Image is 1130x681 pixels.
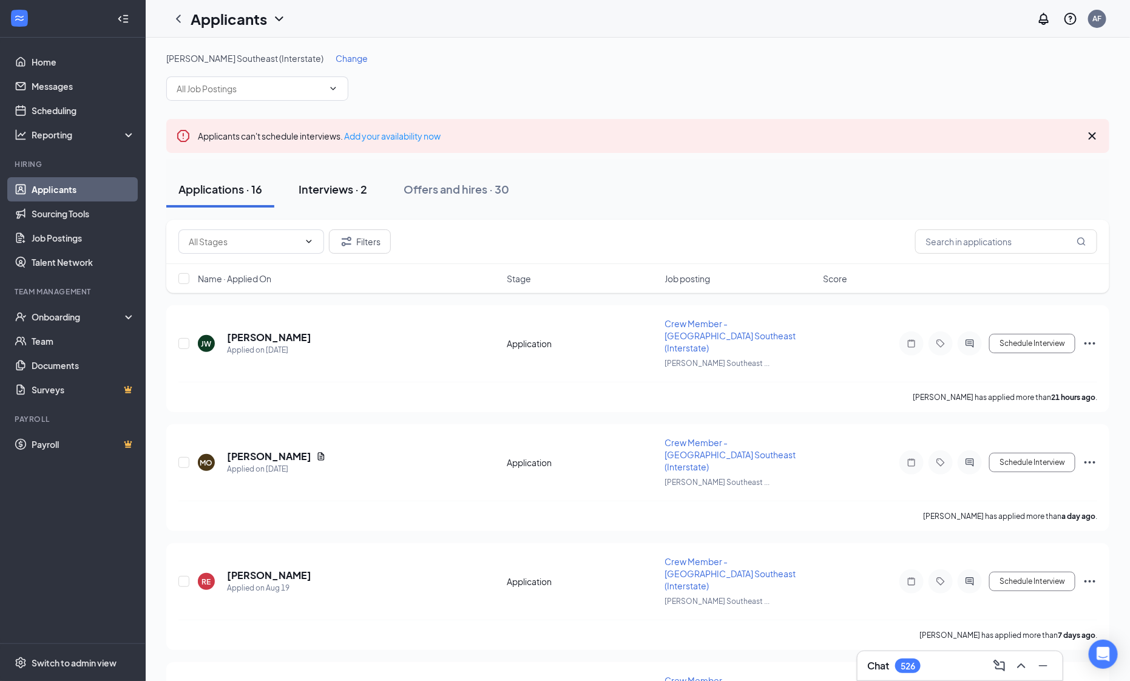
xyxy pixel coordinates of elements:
svg: Error [176,129,191,143]
span: Applicants can't schedule interviews. [198,130,441,141]
svg: ChevronUp [1014,659,1029,673]
span: Crew Member - [GEOGRAPHIC_DATA] Southeast (Interstate) [665,556,796,591]
div: MO [200,458,213,468]
span: Job posting [665,273,711,285]
a: PayrollCrown [32,432,135,456]
svg: ActiveChat [963,339,977,348]
a: Home [32,50,135,74]
svg: Tag [933,458,948,467]
svg: Document [316,452,326,461]
svg: Cross [1085,129,1100,143]
a: Job Postings [32,226,135,250]
div: Application [507,575,658,588]
button: Filter Filters [329,229,391,254]
span: Crew Member - [GEOGRAPHIC_DATA] Southeast (Interstate) [665,437,796,472]
svg: ComposeMessage [992,659,1007,673]
svg: Minimize [1036,659,1050,673]
button: Schedule Interview [989,572,1075,591]
div: Team Management [15,286,133,297]
a: Sourcing Tools [32,202,135,226]
div: Onboarding [32,311,125,323]
button: Schedule Interview [989,334,1075,353]
button: Minimize [1034,656,1053,676]
div: Applied on [DATE] [227,463,326,475]
div: Applied on Aug 19 [227,582,311,594]
div: Open Intercom Messenger [1089,640,1118,669]
input: All Stages [189,235,299,248]
svg: Tag [933,339,948,348]
span: Stage [507,273,531,285]
span: Name · Applied On [198,273,271,285]
p: [PERSON_NAME] has applied more than . [923,511,1097,521]
a: Documents [32,353,135,378]
h5: [PERSON_NAME] [227,450,311,463]
div: Applied on [DATE] [227,344,311,356]
a: Messages [32,74,135,98]
svg: Notifications [1037,12,1051,26]
span: [PERSON_NAME] Southeast ... [665,359,770,368]
div: Interviews · 2 [299,181,367,197]
svg: Ellipses [1083,574,1097,589]
b: 7 days ago [1058,631,1095,640]
svg: ChevronLeft [171,12,186,26]
a: Scheduling [32,98,135,123]
svg: Tag [933,577,948,586]
svg: UserCheck [15,311,27,323]
input: All Job Postings [177,82,323,95]
div: 526 [901,661,915,671]
a: Team [32,329,135,353]
b: 21 hours ago [1051,393,1095,402]
div: Application [507,456,658,469]
button: ChevronUp [1012,656,1031,676]
span: [PERSON_NAME] Southeast (Interstate) [166,53,323,64]
span: [PERSON_NAME] Southeast ... [665,597,770,606]
div: JW [201,339,212,349]
span: Change [336,53,368,64]
svg: ChevronDown [328,84,338,93]
h5: [PERSON_NAME] [227,569,311,582]
div: Hiring [15,159,133,169]
svg: Filter [339,234,354,249]
h5: [PERSON_NAME] [227,331,311,344]
svg: ActiveChat [963,577,977,586]
div: Application [507,337,658,350]
svg: Analysis [15,129,27,141]
button: Schedule Interview [989,453,1075,472]
b: a day ago [1061,512,1095,521]
input: Search in applications [915,229,1097,254]
svg: Settings [15,657,27,669]
svg: Note [904,458,919,467]
button: ComposeMessage [990,656,1009,676]
h3: Chat [867,659,889,673]
svg: MagnifyingGlass [1077,237,1086,246]
svg: ActiveChat [963,458,977,467]
span: Crew Member - [GEOGRAPHIC_DATA] Southeast (Interstate) [665,318,796,353]
p: [PERSON_NAME] has applied more than . [913,392,1097,402]
svg: Ellipses [1083,455,1097,470]
svg: Note [904,577,919,586]
div: Reporting [32,129,136,141]
div: Payroll [15,414,133,424]
svg: Note [904,339,919,348]
div: Switch to admin view [32,657,117,669]
div: Applications · 16 [178,181,262,197]
svg: QuestionInfo [1063,12,1078,26]
p: [PERSON_NAME] has applied more than . [919,630,1097,640]
svg: Collapse [117,13,129,25]
svg: ChevronDown [272,12,286,26]
h1: Applicants [191,8,267,29]
a: Talent Network [32,250,135,274]
div: Offers and hires · 30 [404,181,509,197]
svg: Ellipses [1083,336,1097,351]
span: Score [823,273,847,285]
svg: WorkstreamLogo [13,12,25,24]
a: Applicants [32,177,135,202]
a: Add your availability now [344,130,441,141]
div: RE [202,577,211,587]
div: AF [1093,13,1102,24]
svg: ChevronDown [304,237,314,246]
a: SurveysCrown [32,378,135,402]
span: [PERSON_NAME] Southeast ... [665,478,770,487]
